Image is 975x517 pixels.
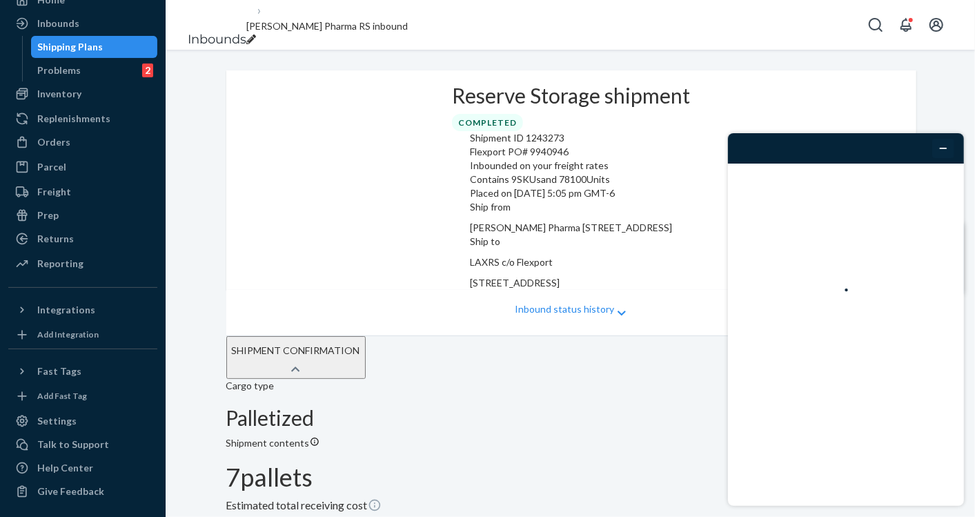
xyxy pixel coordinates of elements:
[8,181,157,203] a: Freight
[470,159,672,173] div: Inbounded on your freight rates
[226,379,915,393] header: Cargo type
[470,222,672,233] span: [PERSON_NAME] Pharma [STREET_ADDRESS]
[8,204,157,226] a: Prep
[470,255,672,269] p: LAXRS c/o Flexport
[37,257,83,271] div: Reporting
[188,32,246,47] a: Inbounds
[37,112,110,126] div: Replenishments
[31,36,158,58] a: Shipping Plans
[8,360,157,382] button: Fast Tags
[8,433,157,456] button: Talk to Support
[37,232,74,246] div: Returns
[226,464,915,491] h1: 7 pallets
[8,326,157,343] a: Add Integration
[8,108,157,130] a: Replenishments
[28,10,77,22] span: Soporte
[232,345,360,355] h5: SHIPMENT CONFIRMATION
[717,122,975,517] iframe: Hay más información aquí
[470,145,672,159] div: Flexport PO# 9940946
[37,438,109,451] div: Talk to Support
[37,364,81,378] div: Fast Tags
[37,208,59,222] div: Prep
[38,40,104,54] div: Shipping Plans
[8,131,157,153] a: Orders
[8,410,157,432] a: Settings
[8,299,157,321] button: Integrations
[923,11,950,39] button: Open account menu
[8,83,157,105] a: Inventory
[8,457,157,479] a: Help Center
[37,414,77,428] div: Settings
[892,11,920,39] button: Open notifications
[515,302,614,316] p: Inbound status history
[226,436,915,450] p: Shipment contents
[226,498,915,514] p: Estimated total receiving cost
[470,131,672,145] div: Shipment ID 1243273
[452,114,523,131] div: Completed
[8,156,157,178] a: Parcel
[470,173,672,186] div: Contains 9 SKUs and 78100 Units
[452,84,690,107] h2: Reserve Storage shipment
[226,407,915,429] h2: Palletized
[37,303,95,317] div: Integrations
[8,228,157,250] a: Returns
[37,485,104,498] div: Give Feedback
[8,253,157,275] a: Reporting
[37,135,70,149] div: Orders
[37,17,79,30] div: Inbounds
[37,87,81,101] div: Inventory
[8,12,157,35] a: Inbounds
[37,390,87,402] div: Add Fast Tag
[38,64,81,77] div: Problems
[470,277,560,289] span: [STREET_ADDRESS]
[470,200,672,214] p: Ship from
[37,160,66,174] div: Parcel
[862,11,889,39] button: Open Search Box
[8,388,157,404] a: Add Fast Tag
[470,235,672,248] p: Ship to
[8,480,157,503] button: Give Feedback
[37,329,99,340] div: Add Integration
[31,59,158,81] a: Problems2
[37,185,71,199] div: Freight
[226,336,366,378] button: SHIPMENT CONFIRMATION
[470,186,672,200] div: Placed on [DATE] 5:05 pm GMT-6
[246,20,408,32] span: Robinson Pharma RS inbound
[142,64,153,77] div: 2
[37,461,93,475] div: Help Center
